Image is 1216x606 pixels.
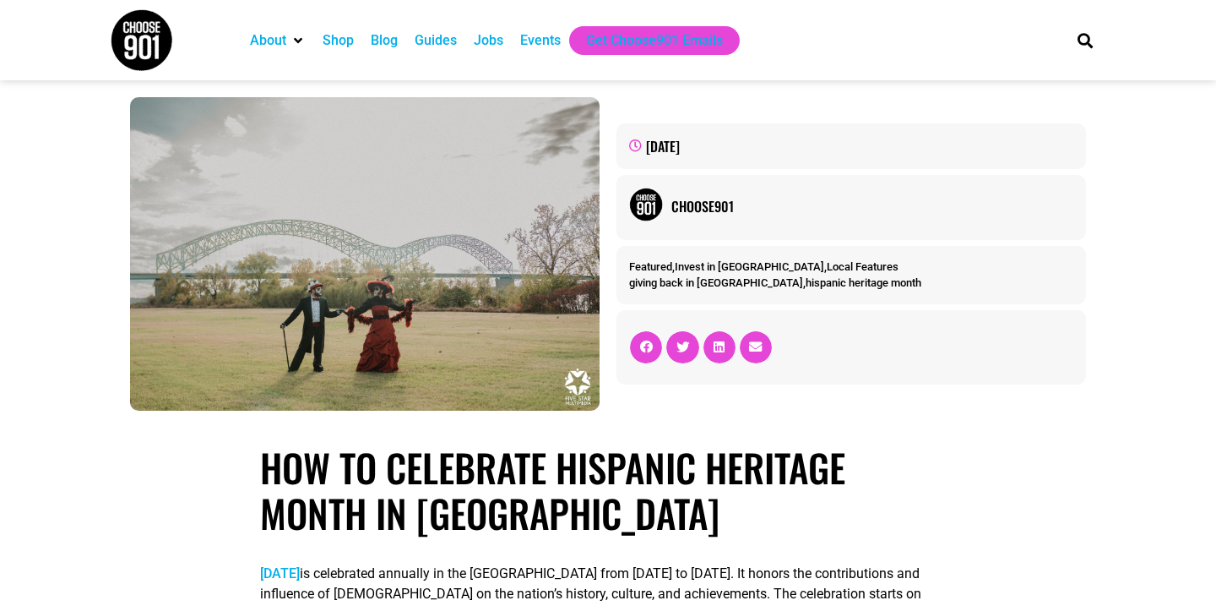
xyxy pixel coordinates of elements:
a: Blog [371,30,398,51]
a: Featured [629,260,672,273]
a: Shop [323,30,354,51]
a: giving back in [GEOGRAPHIC_DATA] [629,276,803,289]
a: [DATE] [260,565,300,581]
a: Events [520,30,561,51]
div: Share on email [740,331,772,363]
a: Get Choose901 Emails [586,30,723,51]
a: Choose901 [671,196,1073,216]
a: Local Features [827,260,898,273]
a: hispanic heritage month [806,276,921,289]
img: Picture of Choose901 [629,188,663,221]
a: Jobs [474,30,503,51]
h1: How to Celebrate Hispanic Heritage Month in [GEOGRAPHIC_DATA] [260,445,956,536]
a: About [250,30,286,51]
nav: Main nav [242,26,1049,55]
div: Share on twitter [666,331,698,363]
div: Share on facebook [630,331,662,363]
div: Share on linkedin [703,331,736,363]
a: Invest in [GEOGRAPHIC_DATA] [675,260,824,273]
a: Guides [415,30,457,51]
div: Search [1072,26,1099,54]
span: , [629,276,921,289]
div: About [242,26,314,55]
span: , , [629,260,898,273]
time: [DATE] [646,136,680,156]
